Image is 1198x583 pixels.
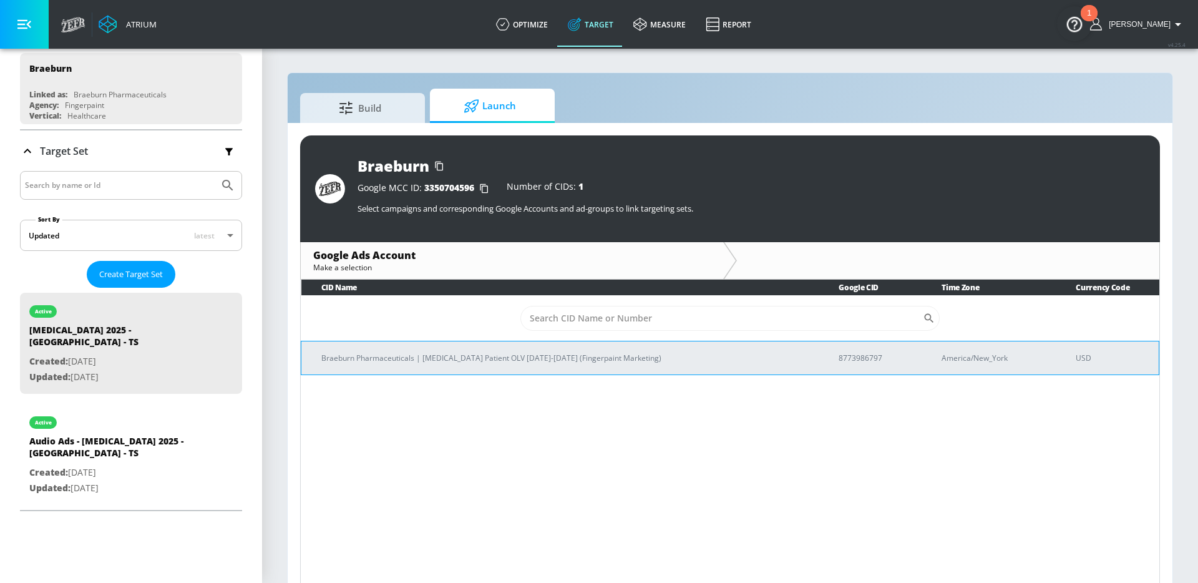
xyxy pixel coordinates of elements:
div: Google Ads AccountMake a selection [301,242,723,279]
input: Search by name or Id [25,177,214,194]
div: Google Ads Account [313,248,711,262]
span: v 4.25.4 [1168,41,1186,48]
p: [DATE] [29,370,204,385]
div: Updated [29,230,59,241]
div: activeAudio Ads - [MEDICAL_DATA] 2025 - [GEOGRAPHIC_DATA] - TSCreated:[DATE]Updated:[DATE] [20,404,242,505]
div: Number of CIDs: [507,182,583,195]
span: Created: [29,355,68,367]
input: Search CID Name or Number [520,306,923,331]
div: Healthcare [67,110,106,121]
span: Updated: [29,371,71,383]
div: Braeburn [29,62,72,74]
div: Vertical: [29,110,61,121]
div: active [35,308,52,315]
div: Braeburn Pharmaceuticals [74,89,167,100]
p: Braeburn Pharmaceuticals | [MEDICAL_DATA] Patient OLV [DATE]-[DATE] (Fingerpaint Marketing) [321,351,809,365]
div: Search CID Name or Number [520,306,940,331]
div: Fingerpaint [65,100,104,110]
div: Target Set [20,171,242,510]
th: Time Zone [922,280,1056,295]
a: optimize [486,2,558,47]
a: measure [623,2,696,47]
div: BraeburnLinked as:Braeburn PharmaceuticalsAgency:FingerpaintVertical:Healthcare [20,53,242,124]
div: active[MEDICAL_DATA] 2025 - [GEOGRAPHIC_DATA] - TSCreated:[DATE]Updated:[DATE] [20,293,242,394]
div: Make a selection [313,262,711,273]
span: Launch [442,91,537,121]
div: active [35,419,52,426]
div: 1 [1087,13,1091,29]
th: CID Name [301,280,819,295]
div: Target Set [20,130,242,172]
span: Updated: [29,482,71,494]
p: America/New_York [942,351,1046,365]
th: Currency Code [1056,280,1159,295]
nav: list of Target Set [20,288,242,510]
p: USD [1076,351,1149,365]
button: [PERSON_NAME] [1090,17,1186,32]
span: login as: anthony.rios@zefr.com [1104,20,1171,29]
button: Open Resource Center, 1 new notification [1057,6,1092,41]
div: Atrium [121,19,157,30]
div: Linked as: [29,89,67,100]
label: Sort By [36,215,62,223]
div: Braeburn [358,155,429,176]
div: [MEDICAL_DATA] 2025 - [GEOGRAPHIC_DATA] - TS [29,324,204,354]
p: Select campaigns and corresponding Google Accounts and ad-groups to link targeting sets. [358,203,1145,214]
span: 1 [578,180,583,192]
span: latest [194,230,215,241]
p: Target Set [40,144,88,158]
p: 8773986797 [839,351,912,365]
a: Target [558,2,623,47]
span: Create Target Set [99,267,163,282]
div: Audio Ads - [MEDICAL_DATA] 2025 - [GEOGRAPHIC_DATA] - TS [29,435,204,465]
p: [DATE] [29,465,204,481]
p: [DATE] [29,481,204,496]
a: Report [696,2,761,47]
th: Google CID [819,280,922,295]
span: Build [313,93,407,123]
span: 3350704596 [424,182,474,194]
div: Agency: [29,100,59,110]
a: Atrium [99,15,157,34]
p: [DATE] [29,354,204,370]
div: Google MCC ID: [358,182,494,195]
button: Create Target Set [87,261,175,288]
span: Created: [29,466,68,478]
